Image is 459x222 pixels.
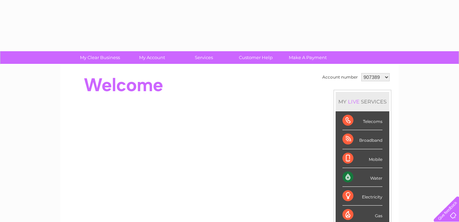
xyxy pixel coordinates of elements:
a: My Clear Business [72,51,128,64]
a: Services [176,51,232,64]
div: LIVE [347,98,361,105]
div: Electricity [342,187,382,206]
a: Make A Payment [280,51,336,64]
div: MY SERVICES [336,92,389,111]
div: Broadband [342,130,382,149]
div: Water [342,168,382,187]
div: Telecoms [342,111,382,130]
a: Customer Help [228,51,284,64]
a: My Account [124,51,180,64]
td: Account number [321,71,360,83]
div: Mobile [342,149,382,168]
